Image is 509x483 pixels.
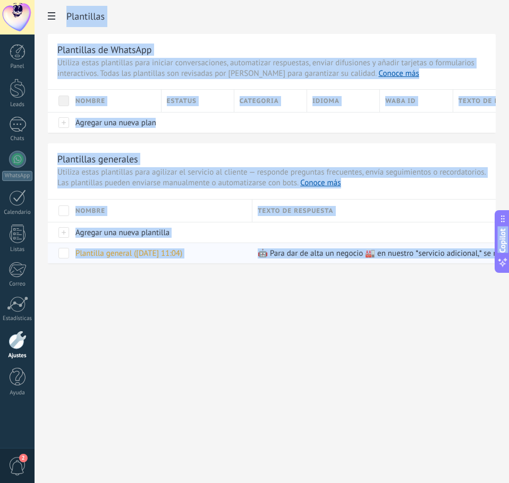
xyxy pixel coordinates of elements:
h3: Plantillas generales [57,153,486,165]
span: Copilot [497,229,508,253]
h2: Plantillas [66,6,496,27]
div: Categoria [234,90,307,112]
div: Calendario [2,209,33,216]
span: Utiliza estas plantillas para iniciar conversaciones, automatizar respuestas, enviar difusiones y... [57,58,486,79]
div: WhatsApp [2,171,32,181]
div: Estatus [162,90,234,112]
div: Estadísticas [2,315,33,322]
div: Nombre [70,200,252,222]
span: Utiliza estas plantillas para agilizar el servicio al cliente — responde preguntas frecuentes, en... [57,167,486,188]
div: Chats [2,135,33,142]
div: Ajustes [2,352,33,359]
h3: Plantillas de WhatsApp [57,44,486,56]
div: Nombre [70,90,161,112]
a: Conoce más [378,68,419,79]
span: Agregar una nueva plantilla [75,228,169,238]
div: Ayuda [2,390,33,396]
div: Panel [2,63,33,70]
span: Agregar una nueva plantilla [75,118,169,128]
div: WABA ID [380,90,452,112]
div: Idioma [307,90,379,112]
div: Listas [2,246,33,253]
a: Conoce más [300,178,341,188]
span: 2 [19,454,28,462]
span: Plantilla general ([DATE] 11:04) [75,248,182,258]
div: Correo [2,281,33,288]
div: Leads [2,101,33,108]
